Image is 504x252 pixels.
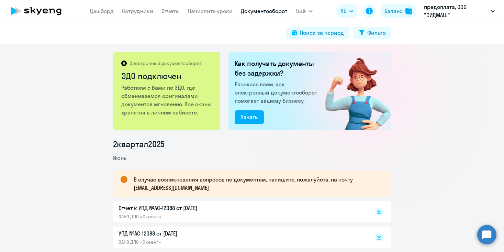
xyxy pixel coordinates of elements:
a: Дашборд [90,8,114,14]
p: Работаем с Вами по ЭДО, где обмениваемся оригиналами документов мгновенно. Все сканы хранятся в л... [121,84,213,117]
p: Отчет к УПД №AC-12088 от [DATE] [119,204,263,212]
h2: Как получать документы без задержки? [235,59,320,78]
button: Узнать [235,110,264,124]
button: Ещё [295,4,313,18]
span: Июнь [113,154,126,161]
p: Электронный документооборот [130,60,202,66]
p: ОАНО ДПО «Скаенг» [119,213,263,220]
img: connected [314,52,391,130]
h2: ЭДО подключен [121,70,213,81]
button: Балансbalance [380,4,416,18]
div: Узнать [241,113,258,121]
p: УПД №AC-12088 от [DATE] [119,229,263,238]
button: RU [336,4,358,18]
button: предоплата, ООО "СИДМАШ" [421,3,498,19]
a: УПД №AC-12088 от [DATE]ОАНО ДПО «Скаенг» [119,229,360,245]
a: Начислить уроки [188,8,233,14]
span: Ещё [295,7,306,15]
button: Фильтр [354,27,391,39]
span: RU [340,7,347,15]
a: Отчеты [161,8,180,14]
img: balance [405,8,412,14]
button: Поиск за период [286,27,349,39]
p: ОАНО ДПО «Скаенг» [119,239,263,245]
div: Фильтр [367,29,386,37]
a: Отчет к УПД №AC-12088 от [DATE]ОАНО ДПО «Скаенг» [119,204,360,220]
p: Рассказываем, как электронный документооборот помогает вашему бизнесу. [235,80,320,105]
div: Поиск за период [300,29,344,37]
p: В случае возникновения вопросов по документам, напишите, пожалуйста, на почту [EMAIL_ADDRESS][DOM... [134,175,379,192]
div: Баланс [384,7,403,15]
li: 2 квартал 2025 [113,139,391,150]
p: предоплата, ООО "СИДМАШ" [424,3,488,19]
a: Документооборот [241,8,287,14]
a: Сотрудники [122,8,153,14]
